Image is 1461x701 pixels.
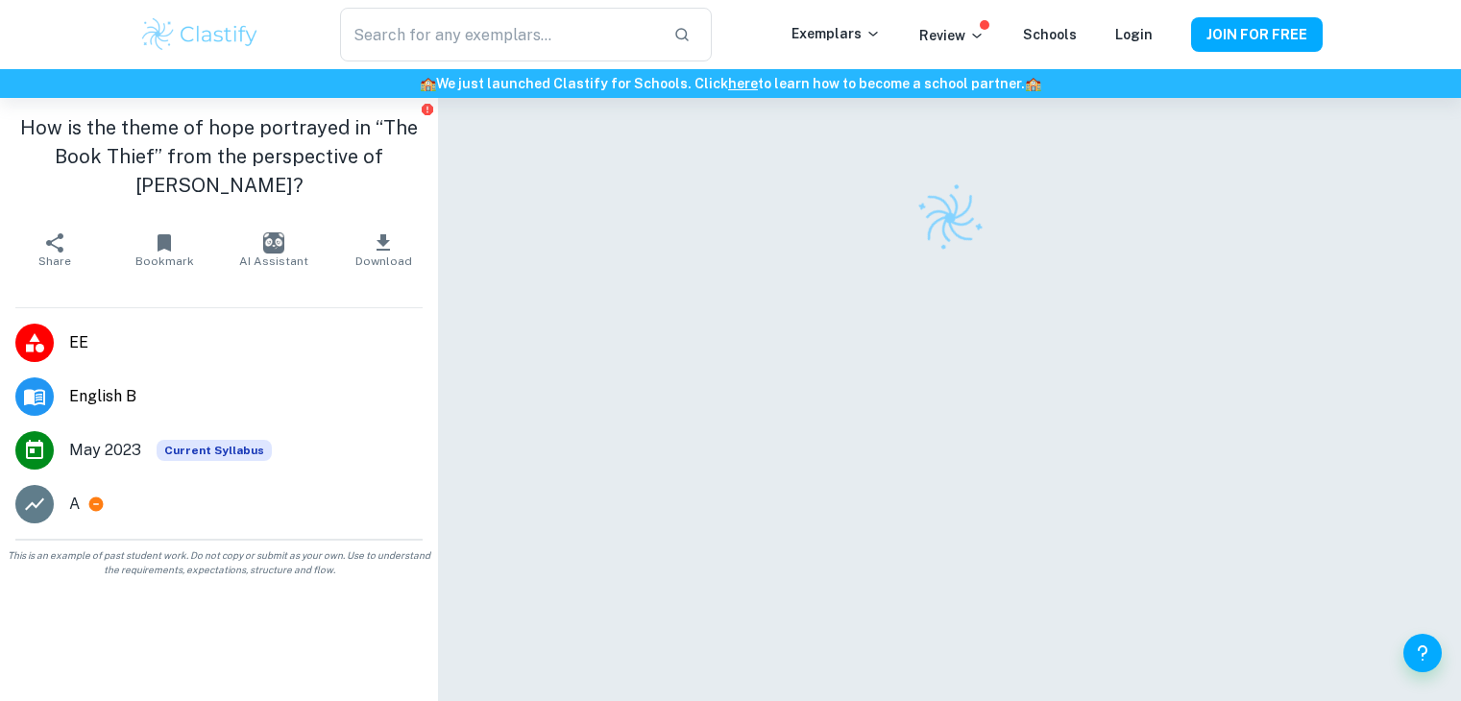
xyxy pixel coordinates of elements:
[420,102,434,116] button: Report issue
[139,15,261,54] img: Clastify logo
[1191,17,1323,52] button: JOIN FOR FREE
[355,254,412,268] span: Download
[135,254,194,268] span: Bookmark
[8,548,430,577] span: This is an example of past student work. Do not copy or submit as your own. Use to understand the...
[157,440,272,461] span: Current Syllabus
[420,76,436,91] span: 🏫
[69,439,141,462] span: May 2023
[219,223,329,277] button: AI Assistant
[69,493,80,516] p: A
[1025,76,1041,91] span: 🏫
[1023,27,1077,42] a: Schools
[904,172,995,263] img: Clastify logo
[38,254,71,268] span: Share
[15,113,423,200] h1: How is the theme of hope portrayed in “The Book Thief” from the perspective of [PERSON_NAME]?
[728,76,758,91] a: here
[110,223,219,277] button: Bookmark
[4,73,1457,94] h6: We just launched Clastify for Schools. Click to learn how to become a school partner.
[329,223,438,277] button: Download
[919,25,985,46] p: Review
[1403,634,1442,672] button: Help and Feedback
[263,232,284,254] img: AI Assistant
[69,331,423,354] span: EE
[791,23,881,44] p: Exemplars
[69,385,423,408] span: English B
[340,8,657,61] input: Search for any exemplars...
[1115,27,1153,42] a: Login
[239,254,308,268] span: AI Assistant
[157,440,272,461] div: This exemplar is based on the current syllabus. Feel free to refer to it for inspiration/ideas wh...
